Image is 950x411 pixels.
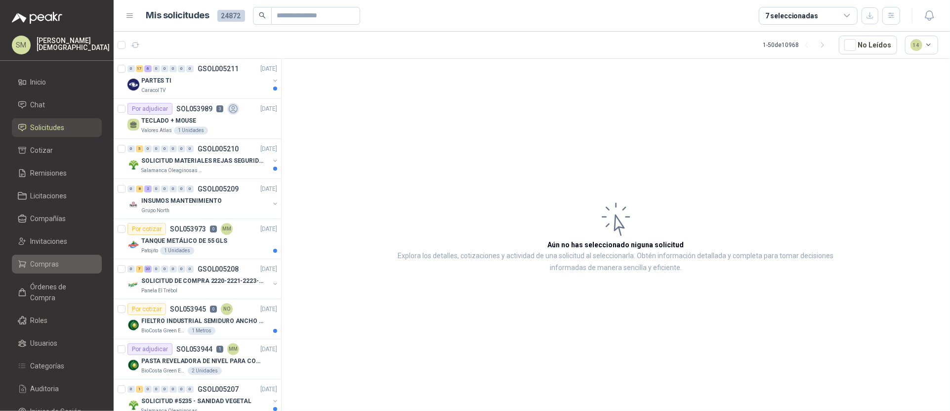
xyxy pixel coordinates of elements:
[12,334,102,353] a: Usuarios
[141,317,264,326] p: FIELTRO INDUSTRIAL SEMIDURO ANCHO 25 MM
[198,65,239,72] p: GSOL005211
[905,36,939,54] button: 14
[127,199,139,211] img: Company Logo
[839,36,897,54] button: No Leídos
[141,196,221,206] p: INSUMOS MANTENIMIENTO
[169,145,177,152] div: 0
[169,386,177,393] div: 0
[186,266,194,273] div: 0
[188,327,215,335] div: 1 Metros
[127,159,139,171] img: Company Logo
[176,346,212,353] p: SOL053944
[186,145,194,152] div: 0
[144,145,152,152] div: 0
[136,185,143,192] div: 8
[178,65,185,72] div: 0
[216,105,223,112] p: 3
[763,37,831,53] div: 1 - 50 de 10968
[198,386,239,393] p: GSOL005207
[12,311,102,330] a: Roles
[178,266,185,273] div: 0
[548,239,684,250] h3: Aún no has seleccionado niguna solicitud
[260,64,277,74] p: [DATE]
[31,168,67,179] span: Remisiones
[127,386,135,393] div: 0
[260,265,277,274] p: [DATE]
[198,266,239,273] p: GSOL005208
[12,95,102,114] a: Chat
[144,266,152,273] div: 20
[31,361,65,371] span: Categorías
[217,10,245,22] span: 24872
[114,299,281,339] a: Por cotizarSOL0539450NO[DATE] Company LogoFIELTRO INDUSTRIAL SEMIDURO ANCHO 25 MMBioCosta Green E...
[260,144,277,154] p: [DATE]
[31,77,46,88] span: Inicio
[127,185,135,192] div: 0
[260,184,277,194] p: [DATE]
[144,185,152,192] div: 2
[12,164,102,183] a: Remisiones
[136,145,143,152] div: 5
[260,225,277,234] p: [DATE]
[259,12,266,19] span: search
[221,223,233,235] div: MM
[169,65,177,72] div: 0
[186,185,194,192] div: 0
[31,213,66,224] span: Compañías
[31,236,68,247] span: Invitaciones
[127,343,172,355] div: Por adjudicar
[141,167,204,175] p: Salamanca Oleaginosas SAS
[141,247,158,255] p: Patojito
[160,247,194,255] div: 1 Unidades
[210,306,217,313] p: 0
[141,76,171,86] p: PARTES TI
[31,145,53,156] span: Cotizar
[127,223,166,235] div: Por cotizar
[153,386,160,393] div: 0
[12,277,102,307] a: Órdenes de Compra
[127,79,139,91] img: Company Logo
[146,8,209,23] h1: Mis solicitudes
[127,263,279,295] a: 0 7 20 0 0 0 0 0 GSOL005208[DATE] Company LogoSOLICITUD DE COMPRA 2220-2221-2223-2224Panela El Tr...
[161,185,168,192] div: 0
[170,226,206,232] p: SOL053973
[141,87,165,94] p: Caracol TV
[141,156,264,166] p: SOLICITUD MATERIALES REJAS SEGURIDAD - OFICINA
[12,357,102,375] a: Categorías
[141,236,227,246] p: TANQUE METÁLICO DE 55 GLS
[12,12,62,24] img: Logo peakr
[31,122,65,133] span: Solicitudes
[127,399,139,411] img: Company Logo
[12,255,102,274] a: Compras
[37,37,110,51] p: [PERSON_NAME] [DEMOGRAPHIC_DATA]
[141,367,186,375] p: BioCosta Green Energy S.A.S
[127,145,135,152] div: 0
[12,141,102,160] a: Cotizar
[127,143,279,175] a: 0 5 0 0 0 0 0 0 GSOL005210[DATE] Company LogoSOLICITUD MATERIALES REJAS SEGURIDAD - OFICINASalama...
[153,185,160,192] div: 0
[260,305,277,314] p: [DATE]
[176,105,212,112] p: SOL053989
[161,65,168,72] div: 0
[178,386,185,393] div: 0
[260,104,277,114] p: [DATE]
[153,266,160,273] div: 0
[141,276,264,286] p: SOLICITUD DE COMPRA 2220-2221-2223-2224
[153,145,160,152] div: 0
[31,190,67,201] span: Licitaciones
[188,367,222,375] div: 2 Unidades
[174,127,208,135] div: 1 Unidades
[12,232,102,251] a: Invitaciones
[127,239,139,251] img: Company Logo
[127,65,135,72] div: 0
[114,99,281,139] a: Por adjudicarSOL0539893[DATE] TECLADO + MOUSEValores Atlas1 Unidades
[161,145,168,152] div: 0
[127,319,139,331] img: Company Logo
[12,379,102,398] a: Auditoria
[31,315,48,326] span: Roles
[127,183,279,215] a: 0 8 2 0 0 0 0 0 GSOL005209[DATE] Company LogoINSUMOS MANTENIMIENTOGrupo North
[31,99,45,110] span: Chat
[12,36,31,54] div: SM
[765,10,818,21] div: 7 seleccionadas
[114,339,281,379] a: Por adjudicarSOL0539441MM[DATE] Company LogoPASTA REVELADORA DE NIVEL PARA COMBUSTIBLES/ACEITES D...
